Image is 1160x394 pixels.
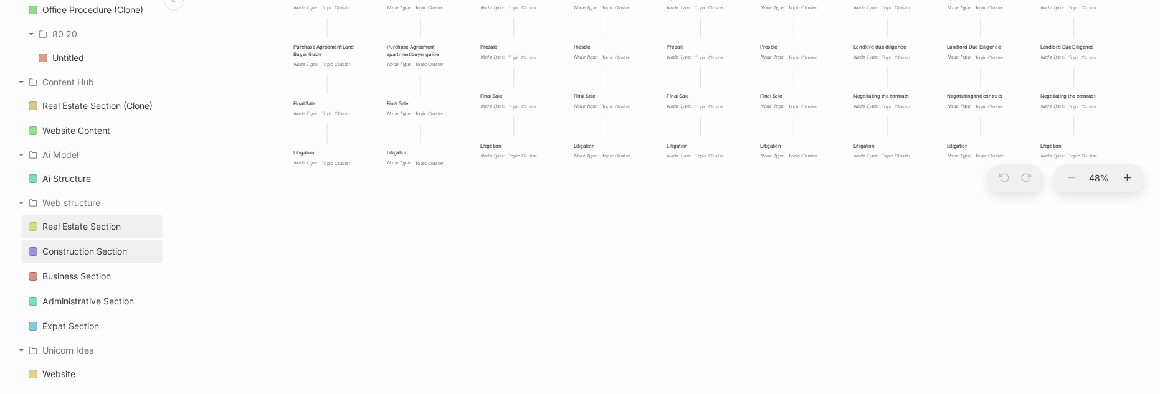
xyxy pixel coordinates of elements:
span: Topic Cluster [695,4,723,12]
div: Administrative Section [42,294,134,309]
span: Topic Cluster [788,103,817,111]
a: Business Section [21,265,163,288]
div: Web structure [11,192,163,214]
span: Topic Cluster [602,54,630,61]
div: LitigationNode Type:Topic Cluster [661,136,740,166]
div: Landlord due diligenceNode Type:Topic Cluster [848,37,927,67]
a: Ai Structure [21,167,163,190]
a: Untitled [31,46,163,70]
div: Node Type : [1040,54,1065,61]
div: Node Type : [1040,152,1065,159]
span: Topic Cluster [882,4,910,12]
div: Node Type : [947,152,971,159]
div: Node Type : [480,152,505,159]
span: Topic Cluster [882,152,910,160]
span: Topic Cluster [321,61,350,68]
div: Node Type : [574,152,598,159]
div: Final Sale [667,93,734,100]
div: 80 20 [52,27,77,42]
div: Litigation [667,142,734,149]
div: Litigation [480,142,548,149]
div: Node Type : [387,4,411,12]
div: Litigation [853,142,921,149]
div: Landlord Due Diligence [1040,43,1108,50]
div: Real Estate Section [42,219,121,234]
button: 48% [1085,164,1115,193]
div: Website Content [42,123,110,138]
span: Topic Cluster [695,103,723,111]
div: Negotiating the contractNode Type:Topic Cluster [848,87,927,116]
a: Website Content [21,119,163,143]
span: Topic Cluster [1068,54,1097,61]
div: Negotiating the contractNode Type:Topic Cluster [941,87,1020,116]
div: Node Type : [667,152,691,159]
div: Expat Section [21,314,163,339]
div: Node Type : [947,54,971,61]
div: Expat Section [42,319,99,334]
div: Ai Structure [42,171,91,186]
div: Untitled [52,50,84,65]
div: Node Type : [853,152,878,159]
div: LitigationNode Type:Topic Cluster [288,143,367,172]
div: Construction Section [21,240,163,264]
a: Administrative Section [21,289,163,313]
span: Topic Cluster [321,110,350,118]
div: Presale [574,43,641,50]
div: Office Procedure (Clone) [42,2,143,17]
div: Node Type : [760,54,784,61]
div: PresaleNode Type:Topic Cluster [754,37,834,67]
div: Litigation [574,142,641,149]
div: Content Hub [42,75,94,90]
div: Final Sale [574,93,641,100]
span: Topic Cluster [695,54,723,61]
span: Topic Cluster [788,4,817,12]
span: Topic Cluster [882,103,910,111]
div: Final SaleNode Type:Topic Cluster [568,87,647,116]
div: Purchase Agreement Land Buyer GuideNode Type:Topic Cluster [288,37,367,74]
div: Landlord Due DiligenceNode Type:Topic Cluster [1035,37,1114,67]
div: Construction Section [42,244,127,259]
div: Web structure [42,195,100,210]
span: Topic Cluster [695,152,723,160]
div: Node Type : [574,103,598,110]
div: Node Type : [667,103,691,110]
span: Topic Cluster [602,152,630,160]
a: Construction Section [21,240,163,263]
div: Negotiating the cotnract [1040,93,1108,100]
div: Final SaleNode Type:Topic Cluster [381,94,460,123]
div: LitigationNode Type:Topic Cluster [381,143,460,172]
a: Real Estate Section (Clone) [21,94,163,118]
div: Litigation [1040,142,1108,149]
div: Ai Model [42,148,78,162]
div: Purchase Agreement Land Buyer Guide [293,43,361,57]
div: Node Type : [480,54,505,61]
span: Topic Cluster [1068,4,1097,12]
div: Node Type : [293,60,318,68]
div: Landlord Due Diligence [947,43,1014,50]
div: 80 20 [21,23,163,45]
div: Final SaleNode Type:Topic Cluster [475,87,554,116]
span: Topic Cluster [508,4,537,12]
span: Topic Cluster [602,103,630,111]
a: Website [21,362,163,386]
div: Content Hub [11,71,163,93]
div: Final Sale [480,93,548,100]
div: Unicorn Idea [11,339,163,362]
div: Administrative Section [21,289,163,314]
div: Unicorn Idea [42,343,94,358]
span: Topic Cluster [415,110,444,118]
span: Topic Cluster [508,152,537,160]
div: Final SaleNode Type:Topic Cluster [661,87,740,116]
div: Final Sale [293,100,361,107]
span: Topic Cluster [975,152,1004,160]
div: Node Type : [574,4,598,12]
div: Website [21,362,163,387]
div: Presale [480,43,548,50]
span: Topic Cluster [321,4,350,12]
div: Node Type : [1040,103,1065,110]
span: Topic Cluster [415,61,444,68]
span: Topic Cluster [508,103,537,111]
